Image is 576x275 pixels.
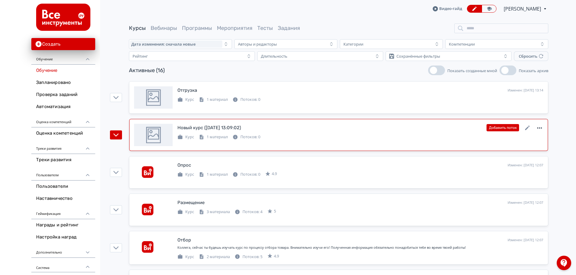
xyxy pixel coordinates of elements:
[31,89,95,101] a: Проверка заданий
[31,65,95,77] a: Обучение
[482,5,496,13] a: Переключиться в режим ученика
[447,68,497,73] span: Показать созданные мной
[199,254,230,260] div: 2 материала
[177,237,191,244] div: Отбор
[274,253,279,259] span: 4.9
[177,171,194,177] div: Курс
[433,6,462,12] a: Видео-гайд
[396,54,440,59] div: Сохранённые фильтры
[233,171,260,177] div: Потоков: 0
[386,51,512,61] button: Сохранённые фильтры
[182,25,212,31] a: Программы
[31,101,95,113] a: Автоматизация
[508,238,543,243] div: Изменен: [DATE] 12:07
[235,254,262,260] div: Потоков: 5
[177,87,197,94] div: Отгрузка
[504,5,542,12] span: Илья Трухачев
[177,199,205,206] div: Размещение
[177,124,241,131] div: Новый курс (10.09.2025 13:09:02)
[133,54,148,59] div: Рейтинг
[519,68,548,73] span: Показать архив
[177,97,194,103] div: Курс
[261,54,287,59] div: Длительность
[131,42,196,46] span: Дата изменения: сначала новые
[449,42,475,46] div: Компетенции
[31,50,95,65] div: Обучение
[177,245,543,250] div: Коллега, сейчас ты будешь изучать курс по процессу отбора товара. Внимательно изучи его! Полученн...
[177,162,191,169] div: Опрос
[177,209,194,215] div: Курс
[129,51,255,61] button: Рейтинг
[278,25,300,31] a: Задания
[31,205,95,219] div: Геймификация
[199,97,228,103] div: 1 материал
[31,231,95,243] a: Настройка наград
[199,171,228,177] div: 1 материал
[31,154,95,166] a: Треки развития
[508,88,543,93] div: Изменен: [DATE] 13:14
[177,254,194,260] div: Курс
[151,25,177,31] a: Вебинары
[199,134,228,140] div: 1 материал
[487,124,519,131] button: Добавить поток
[235,209,262,215] div: Потоков: 4
[129,66,165,75] div: Активные (16)
[233,97,260,103] div: Потоков: 0
[31,139,95,154] div: Треки развития
[508,200,543,205] div: Изменен: [DATE] 12:07
[274,208,276,214] span: 5
[177,134,194,140] div: Курс
[217,25,252,31] a: Мероприятия
[233,134,260,140] div: Потоков: 0
[514,51,548,61] button: Сбросить
[343,42,363,46] div: Категории
[234,39,337,49] button: Авторы и редакторы
[31,113,95,127] div: Оценка компетенций
[238,42,277,46] div: Авторы и редакторы
[31,127,95,139] a: Оценка компетенций
[508,163,543,168] div: Изменен: [DATE] 12:07
[31,38,95,50] button: Создать
[257,25,273,31] a: Тесты
[31,181,95,193] a: Пользователи
[340,39,443,49] button: Категории
[272,171,277,177] span: 4.9
[445,39,548,49] button: Компетенции
[129,39,232,49] button: Дата изменения: сначала новые
[31,193,95,205] a: Наставничество
[199,209,230,215] div: 3 материала
[31,219,95,231] a: Награды и рейтинг
[31,258,95,272] div: Система
[129,25,146,31] a: Курсы
[36,4,90,31] img: https://files.teachbase.ru/system/account/58008/logo/medium-5ae35628acea0f91897e3bd663f220f6.png
[31,243,95,258] div: Дополнительно
[31,77,95,89] a: Запланировано
[31,166,95,181] div: Пользователи
[257,51,383,61] button: Длительность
